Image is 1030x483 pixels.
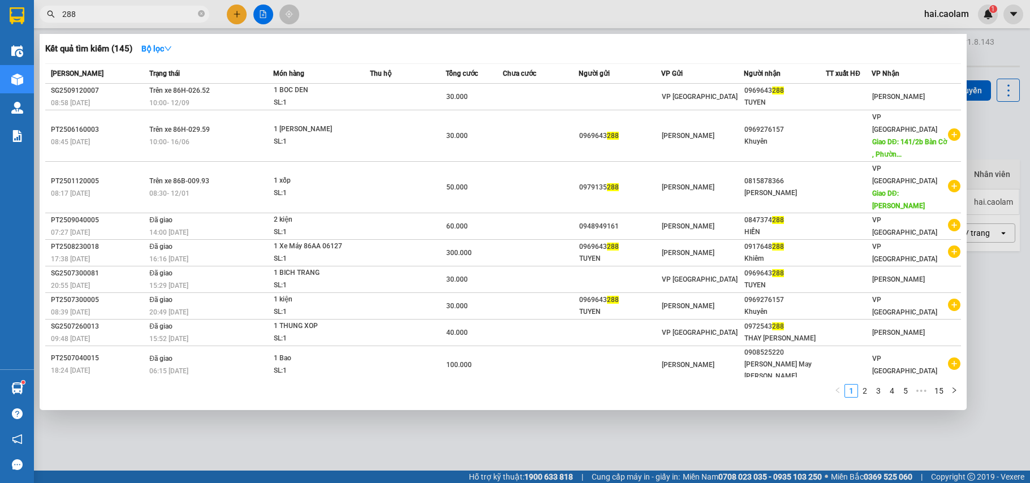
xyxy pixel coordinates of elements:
span: VP Nhận [872,70,899,77]
div: 0815878366 [744,175,826,187]
div: 0847374 [744,214,826,226]
span: close-circle [198,10,205,17]
span: 16:16 [DATE] [149,255,188,263]
input: Tìm tên, số ĐT hoặc mã đơn [62,8,196,20]
div: 0969276157 [744,124,826,136]
a: 3 [872,385,885,397]
span: question-circle [12,408,23,419]
span: 288 [772,87,784,94]
span: Đã giao [149,216,173,224]
div: 1 BOC DEN [274,84,359,97]
div: PT2509040005 [51,214,146,226]
li: 15 [930,384,947,398]
span: VP [GEOGRAPHIC_DATA] [872,113,937,133]
span: [PERSON_NAME] [662,249,714,257]
span: 40.000 [446,329,468,337]
span: message [12,459,23,470]
span: 15:52 [DATE] [149,335,188,343]
span: Món hàng [273,70,304,77]
span: 50.000 [446,183,468,191]
div: PT2507040015 [51,352,146,364]
span: 288 [772,269,784,277]
span: Đã giao [149,296,173,304]
li: Next Page [947,384,961,398]
a: 2 [859,385,871,397]
span: VP [GEOGRAPHIC_DATA] [662,275,738,283]
div: 1 Bao [274,352,359,365]
sup: 1 [21,381,25,384]
span: 08:45 [DATE] [51,138,90,146]
span: 60.000 [446,222,468,230]
span: VP Gửi [661,70,683,77]
span: 08:30 - 12/01 [149,189,189,197]
span: close-circle [198,9,205,20]
img: logo-vxr [10,7,24,24]
img: warehouse-icon [11,382,23,394]
span: 288 [607,132,619,140]
div: 0908525220 [744,347,826,359]
span: [PERSON_NAME] [872,329,925,337]
h3: Kết quả tìm kiếm ( 145 ) [45,43,132,55]
button: right [947,384,961,398]
span: 14:00 [DATE] [149,228,188,236]
span: plus-circle [948,128,960,141]
span: Đã giao [149,243,173,251]
span: Trên xe 86B-009.93 [149,177,209,185]
li: 5 [899,384,912,398]
span: VP [GEOGRAPHIC_DATA] [662,329,738,337]
div: SL: 1 [274,97,359,109]
div: PT2508230018 [51,241,146,253]
img: warehouse-icon [11,102,23,114]
span: 10:00 - 16/06 [149,138,189,146]
li: Previous Page [831,384,844,398]
button: Bộ lọcdown [132,40,181,58]
div: 0969643 [579,130,661,142]
span: Thu hộ [370,70,391,77]
div: [PERSON_NAME] May [PERSON_NAME] [744,359,826,382]
span: plus-circle [948,219,960,231]
img: warehouse-icon [11,74,23,85]
a: 15 [931,385,947,397]
span: Giao DĐ: 141/2b Bàn Cờ , Phườn... [872,138,947,158]
span: notification [12,434,23,445]
div: 0917648 [744,241,826,253]
span: 288 [607,183,619,191]
span: [PERSON_NAME] [662,132,714,140]
span: [PERSON_NAME] [872,93,925,101]
div: 1 Xe Máy 86AA 06127 [274,240,359,253]
a: 4 [886,385,898,397]
span: 30.000 [446,132,468,140]
img: solution-icon [11,130,23,142]
span: [PERSON_NAME] [662,302,714,310]
span: TT xuất HĐ [826,70,860,77]
div: PT2507300005 [51,294,146,306]
span: 09:48 [DATE] [51,335,90,343]
span: 10:00 - 12/09 [149,99,189,107]
span: VP [GEOGRAPHIC_DATA] [662,93,738,101]
span: Người gửi [579,70,610,77]
div: SL: 1 [274,187,359,200]
span: 18:24 [DATE] [51,366,90,374]
div: SL: 1 [274,136,359,148]
span: 15:29 [DATE] [149,282,188,290]
span: 30.000 [446,302,468,310]
span: plus-circle [948,299,960,311]
span: Tổng cước [446,70,478,77]
div: 0969643 [744,268,826,279]
li: 2 [858,384,872,398]
div: 0969643 [579,294,661,306]
div: SG2507300081 [51,268,146,279]
span: 288 [772,216,784,224]
span: 288 [607,296,619,304]
span: 20:55 [DATE] [51,282,90,290]
li: 1 [844,384,858,398]
div: 0948949161 [579,221,661,232]
div: SL: 1 [274,226,359,239]
span: Trên xe 86H-029.59 [149,126,210,133]
span: Đã giao [149,269,173,277]
span: right [951,387,958,394]
span: VP [GEOGRAPHIC_DATA] [872,355,937,375]
span: plus-circle [948,180,960,192]
span: Trạng thái [149,70,180,77]
span: VP [GEOGRAPHIC_DATA] [872,165,937,185]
